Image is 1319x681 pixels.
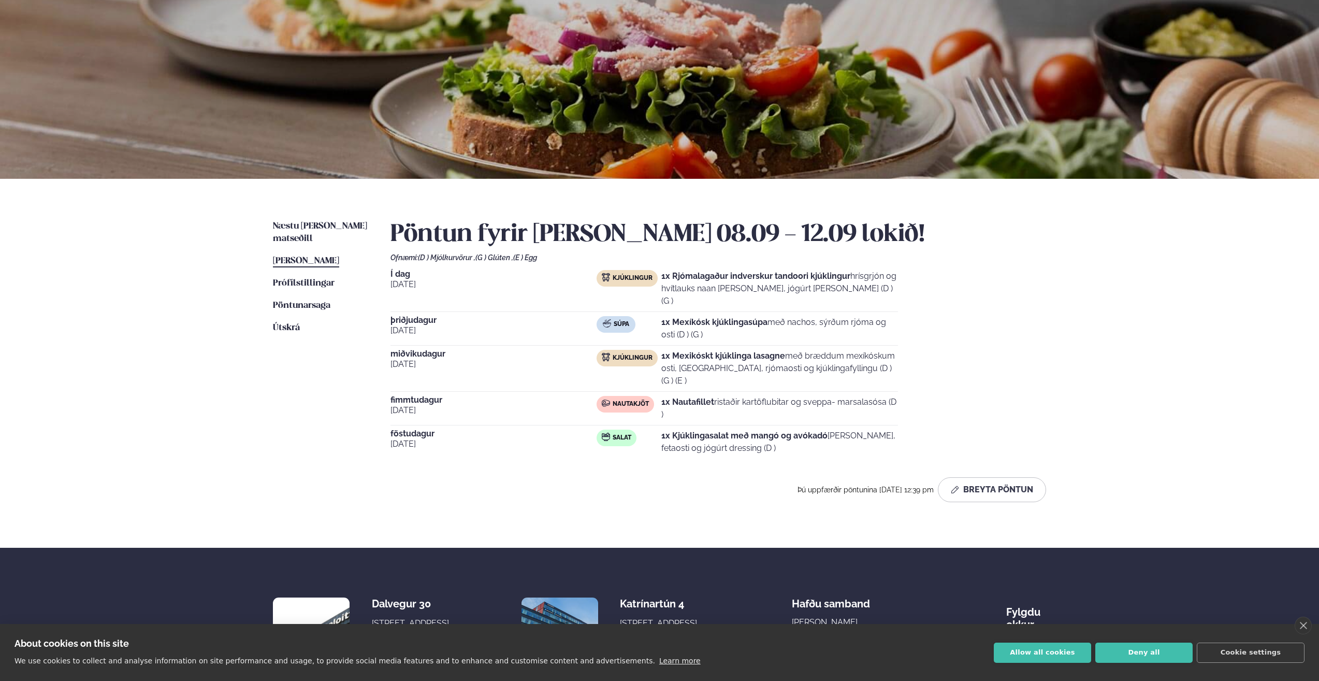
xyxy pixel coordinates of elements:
h2: Pöntun fyrir [PERSON_NAME] 08.09 - 12.09 lokið! [390,220,1046,249]
span: [DATE] [390,438,597,450]
a: Næstu [PERSON_NAME] matseðill [273,220,370,245]
strong: 1x Rjómalagaður indverskur tandoori kjúklingur [661,271,850,281]
strong: About cookies on this site [15,638,129,649]
a: [PERSON_NAME][EMAIL_ADDRESS][DOMAIN_NAME] [792,616,917,654]
span: Útskrá [273,323,300,332]
div: Dalvegur 30 [372,598,454,610]
span: [DATE] [390,358,597,371]
span: Þú uppfærðir pöntunina [DATE] 12:39 pm [798,486,934,494]
span: (D ) Mjólkurvörur , [418,253,475,262]
div: Ofnæmi: [390,253,1046,262]
img: image alt [273,598,350,674]
span: föstudagur [390,430,597,438]
strong: 1x Mexikóskt kjúklinga lasagne [661,351,785,361]
button: Allow all cookies [994,643,1091,663]
span: [DATE] [390,324,597,337]
p: með bræddum mexíkóskum osti, [GEOGRAPHIC_DATA], rjómaosti og kjúklingafyllingu (D ) (G ) (E ) [661,350,898,387]
img: image alt [521,598,598,674]
span: Í dag [390,270,597,278]
span: fimmtudagur [390,396,597,404]
strong: 1x Mexíkósk kjúklingasúpa [661,317,767,327]
img: salad.svg [602,433,610,441]
img: beef.svg [602,399,610,407]
div: Fylgdu okkur [1006,598,1046,631]
p: með nachos, sýrðum rjóma og osti (D ) (G ) [661,316,898,341]
button: Cookie settings [1197,643,1304,663]
div: [STREET_ADDRESS], [GEOGRAPHIC_DATA] [620,617,702,642]
div: Katrínartún 4 [620,598,702,610]
span: Kjúklingur [613,274,653,282]
span: Næstu [PERSON_NAME] matseðill [273,222,367,243]
span: Salat [613,434,631,442]
span: Prófílstillingar [273,279,335,288]
img: chicken.svg [602,273,610,281]
span: (G ) Glúten , [475,253,513,262]
a: close [1295,617,1312,634]
span: (E ) Egg [513,253,537,262]
button: Deny all [1095,643,1193,663]
img: soup.svg [603,319,611,328]
strong: 1x Nautafillet [661,397,714,407]
a: Útskrá [273,322,300,334]
span: [DATE] [390,278,597,291]
span: Hafðu samband [792,589,870,610]
img: chicken.svg [602,353,610,361]
span: þriðjudagur [390,316,597,324]
strong: 1x Kjúklingasalat með mangó og avókadó [661,431,828,441]
a: Learn more [659,657,701,665]
a: Pöntunarsaga [273,300,330,312]
div: [STREET_ADDRESS], [GEOGRAPHIC_DATA] [372,617,454,642]
span: Súpa [614,320,629,329]
p: [PERSON_NAME], fetaosti og jógúrt dressing (D ) [661,430,898,455]
span: Kjúklingur [613,354,653,362]
span: Pöntunarsaga [273,301,330,310]
p: hrísgrjón og hvítlauks naan [PERSON_NAME], jógúrt [PERSON_NAME] (D ) (G ) [661,270,898,307]
p: ristaðir kartöflubitar og sveppa- marsalasósa (D ) [661,396,898,421]
a: [PERSON_NAME] [273,255,339,267]
p: We use cookies to collect and analyse information on site performance and usage, to provide socia... [15,657,655,665]
span: [PERSON_NAME] [273,257,339,265]
a: Prófílstillingar [273,277,335,290]
span: miðvikudagur [390,350,597,358]
button: Breyta Pöntun [938,477,1046,502]
span: Nautakjöt [613,400,649,408]
span: [DATE] [390,404,597,417]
